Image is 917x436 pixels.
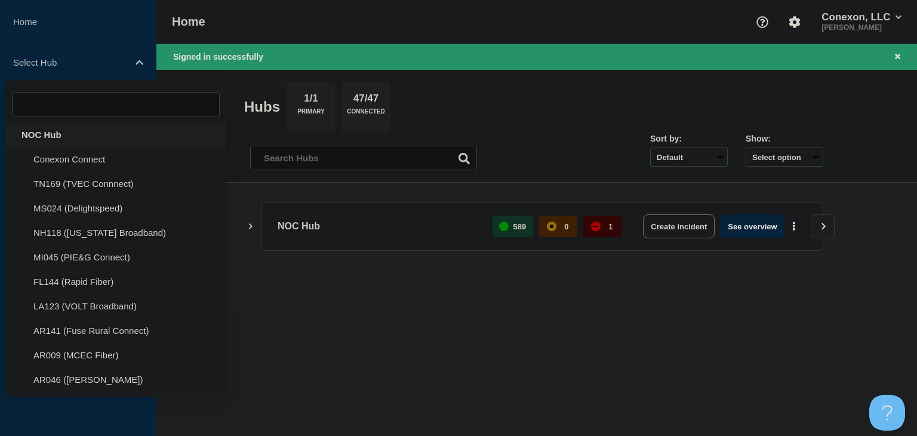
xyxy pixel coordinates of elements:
button: Create incident [643,214,715,238]
span: Signed in successfully [173,52,263,62]
button: More actions [786,216,802,238]
h1: Home [172,15,205,29]
li: MI045 (PIE&G Connect) [6,245,226,269]
p: 1/1 [300,93,323,108]
li: AR046 ([PERSON_NAME]) [6,367,226,392]
div: down [591,222,601,231]
p: 1 [608,222,613,231]
button: Show Connected Hubs [248,222,254,231]
p: 0 [564,222,568,231]
iframe: Help Scout Beacon - Open [869,395,905,431]
p: 47/47 [349,93,383,108]
div: affected [547,222,556,231]
div: up [499,222,509,231]
p: NOC Hub [278,214,479,238]
li: Conexon Connect [6,147,226,171]
li: FL144 (Rapid Fiber) [6,269,226,294]
div: Sort by: [650,134,728,143]
p: Primary [297,108,325,121]
li: AR141 (Fuse Rural Connect) [6,318,226,343]
p: 589 [513,222,527,231]
button: Close banner [890,50,905,64]
button: Select option [746,148,823,167]
li: LA123 (VOLT Broadband) [6,294,226,318]
p: Connected [347,108,384,121]
button: See overview [721,214,784,238]
li: AR009 (MCEC Fiber) [6,343,226,367]
button: View [811,214,835,238]
p: [PERSON_NAME] [819,23,904,32]
button: Account settings [782,10,807,35]
select: Sort by [650,148,728,167]
button: Support [750,10,775,35]
h2: Hubs [244,99,280,115]
li: NH118 ([US_STATE] Broadband) [6,220,226,245]
li: MS024 (Delightspeed) [6,196,226,220]
div: Show: [746,134,823,143]
div: NOC Hub [6,122,226,147]
button: Conexon, LLC [819,11,904,23]
li: TN169 (TVEC Connnect) [6,171,226,196]
input: Search Hubs [250,146,477,170]
p: Select Hub [13,57,128,67]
